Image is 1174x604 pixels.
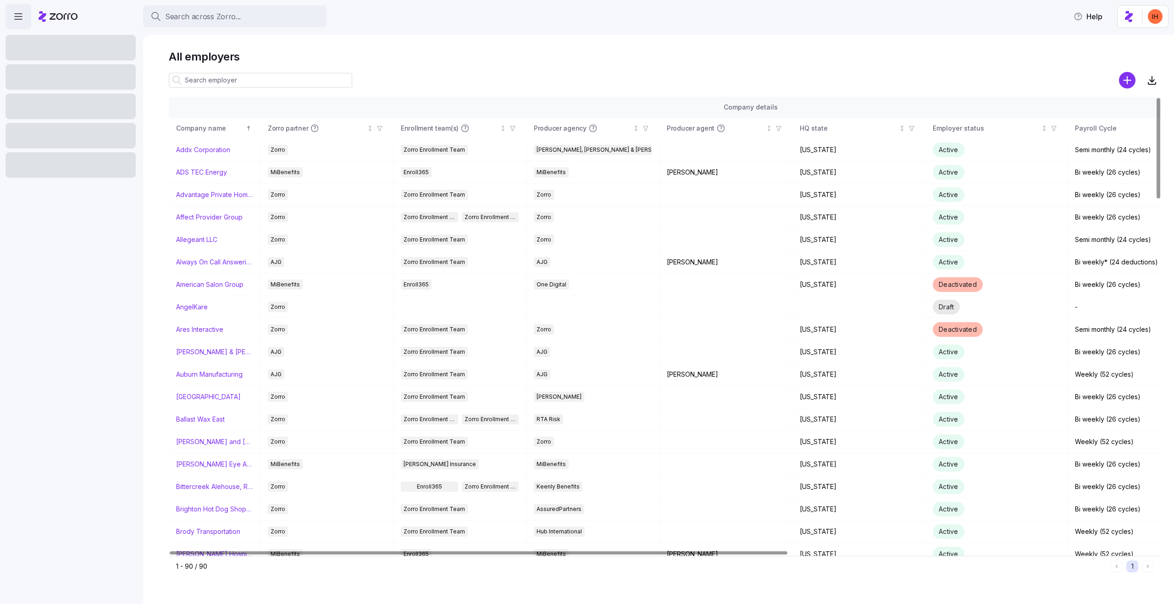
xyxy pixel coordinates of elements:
th: Producer agentNot sorted [659,118,792,139]
td: [US_STATE] [792,408,925,431]
span: AJG [537,347,548,357]
div: Not sorted [633,125,639,132]
div: Not sorted [1041,125,1047,132]
span: Enroll365 [404,280,429,290]
a: [PERSON_NAME] & [PERSON_NAME]'s [176,347,253,357]
a: Ares Interactive [176,325,223,334]
td: [US_STATE] [792,453,925,476]
span: Hub International [537,527,582,537]
span: Zorro Enrollment Team [404,145,465,155]
th: Zorro partnerNot sorted [260,118,393,139]
span: Zorro [537,235,551,245]
span: Zorro Enrollment Team [404,437,465,447]
th: Producer agencyNot sorted [526,118,659,139]
span: Zorro [271,235,285,245]
span: Zorro Enrollment Team [404,257,465,267]
span: One Digital [537,280,566,290]
a: Brighton Hot Dog Shoppe [176,505,253,514]
span: Active [939,213,958,221]
td: [US_STATE] [792,251,925,274]
a: Always On Call Answering Service [176,258,253,267]
div: Not sorted [367,125,373,132]
span: Active [939,438,958,445]
button: Help [1066,7,1110,26]
h1: All employers [169,49,1161,64]
span: Zorro [271,324,285,335]
div: Not sorted [899,125,905,132]
th: Employer statusNot sorted [925,118,1068,139]
div: 1 - 90 / 90 [176,562,1107,571]
span: Zorro Enrollment Experts [465,414,516,424]
div: Not sorted [766,125,772,132]
span: Zorro Enrollment Team [404,527,465,537]
div: HQ state [800,123,897,133]
span: Active [939,505,958,513]
td: [US_STATE] [792,363,925,386]
div: Payroll Cycle [1075,123,1172,133]
td: [US_STATE] [792,206,925,229]
a: Advantage Private Home Care [176,190,253,199]
a: Addx Corporation [176,145,230,154]
span: Zorro [271,527,285,537]
span: MiBenefits [537,167,566,177]
span: Active [939,348,958,356]
a: [PERSON_NAME] and [PERSON_NAME]'s Furniture [176,437,253,446]
a: Affect Provider Group [176,213,243,222]
span: Producer agent [667,124,714,133]
a: American Salon Group [176,280,244,289]
input: Search employer [169,73,352,88]
span: MiBenefits [271,459,300,469]
button: 1 [1126,560,1138,572]
td: [US_STATE] [792,184,925,206]
span: Active [939,527,958,535]
td: [US_STATE] [792,386,925,408]
img: f3711480c2c985a33e19d88a07d4c111 [1148,9,1163,24]
span: Active [939,393,958,401]
span: Zorro Enrollment Team [404,190,465,200]
span: Zorro [537,212,551,222]
span: MiBenefits [537,549,566,559]
span: Draft [939,303,954,311]
a: [PERSON_NAME] Hospitality [176,549,253,559]
a: Auburn Manufacturing [176,370,243,379]
span: Zorro Enrollment Team [465,482,516,492]
span: Zorro partner [268,124,308,133]
span: Zorro [537,324,551,335]
span: Keenly Benefits [537,482,580,492]
span: RTA Risk [537,414,560,424]
span: Help [1074,11,1102,22]
span: Enroll365 [404,549,429,559]
span: [PERSON_NAME], [PERSON_NAME] & [PERSON_NAME] [537,145,681,155]
span: AJG [271,347,282,357]
div: Company name [176,123,244,133]
div: Not sorted [500,125,506,132]
span: Zorro [271,437,285,447]
span: MiBenefits [271,549,300,559]
div: Sorted ascending [245,125,252,132]
a: Ballast Wax East [176,415,225,424]
td: [PERSON_NAME] [659,363,792,386]
span: Zorro [271,414,285,424]
td: [US_STATE] [792,543,925,566]
span: Zorro [537,190,551,200]
span: Zorro Enrollment Team [404,392,465,402]
span: Zorro [271,145,285,155]
span: Zorro [271,482,285,492]
td: [US_STATE] [792,229,925,251]
span: Active [939,370,958,378]
a: ADS TEC Energy [176,168,227,177]
span: Zorro [271,212,285,222]
span: Zorro Enrollment Team [404,504,465,514]
a: Brody Transportation [176,527,240,536]
span: [PERSON_NAME] Insurance [404,459,476,469]
td: [US_STATE] [792,341,925,363]
span: Producer agency [534,124,587,133]
span: MiBenefits [537,459,566,469]
span: Deactivated [939,325,977,333]
td: [US_STATE] [792,139,925,161]
span: AJG [537,257,548,267]
a: Bittercreek Alehouse, Red Feather Lounge, Diablo & Sons Saloon [176,482,253,491]
span: Active [939,168,958,176]
span: AssuredPartners [537,504,581,514]
span: AJG [271,369,282,379]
